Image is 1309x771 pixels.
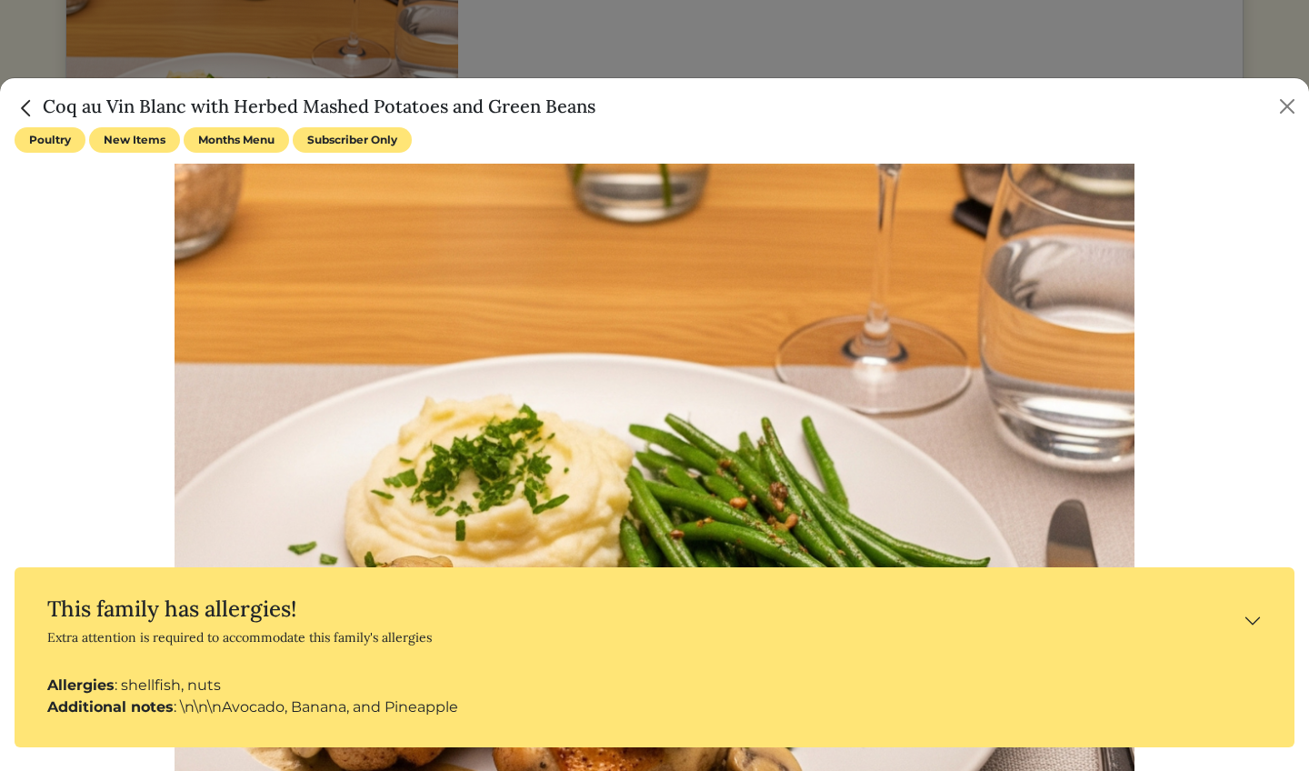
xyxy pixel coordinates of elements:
span: Poultry [15,127,85,153]
div: : shellfish, nuts [47,675,1262,696]
strong: Allergies [47,676,115,694]
strong: Additional notes [47,698,174,716]
span: New Items [89,127,180,153]
img: back_caret-0738dc900bf9763b5e5a40894073b948e17d9601fd527fca9689b06ce300169f.svg [15,96,38,120]
h4: This family has allergies! [47,596,432,623]
a: Close [15,95,43,117]
div: : \n\n\nAvocado, Banana, and Pineapple [47,696,1262,718]
span: Subscriber Only [293,127,412,153]
span: Months Menu [184,127,289,153]
h5: Coq au Vin Blanc with Herbed Mashed Potatoes and Green Beans [15,93,595,120]
button: This family has allergies! Extra attention is required to accommodate this family's allergies [29,582,1280,660]
div: Extra attention is required to accommodate this family's allergies [47,630,432,646]
button: Close [1273,92,1302,121]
